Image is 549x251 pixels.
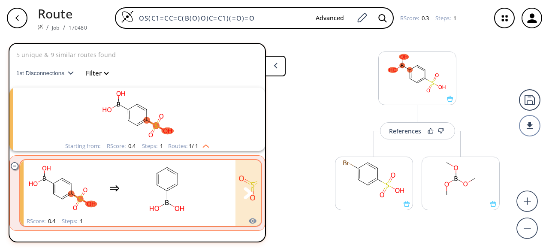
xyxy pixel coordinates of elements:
[422,157,499,201] svg: COB(OC)OC
[46,23,48,32] li: /
[47,217,55,225] span: 0.4
[52,24,59,31] a: Job
[380,122,455,139] button: References
[38,24,43,30] img: Spaya logo
[16,70,68,76] span: 1st Disconnections
[63,23,65,32] li: /
[38,4,87,23] p: Route
[389,128,421,134] div: References
[168,143,209,149] div: Routes:
[121,10,134,23] img: Logo Spaya
[134,14,309,22] input: Enter SMILES
[435,15,456,21] div: Steps :
[189,143,198,149] span: 1 / 1
[400,15,429,21] div: RScore :
[335,157,413,201] svg: O=S(=O)(O)c1ccc(Br)cc1
[309,10,351,26] button: Advanced
[159,142,163,150] span: 1
[128,161,205,215] svg: OB(O)c1ccccc1
[198,141,209,148] img: Up
[16,63,81,83] button: 1st Disconnections
[452,14,456,22] span: 1
[26,88,249,141] svg: O=S(=O)(O)c1ccc(B(O)O)cc1
[62,218,83,224] div: Steps :
[16,50,116,59] p: 5 unique & 9 similar routes found
[24,161,101,215] svg: O=S(=O)(O)c1ccc(B(O)O)cc1
[142,143,163,149] div: Steps :
[379,52,456,96] svg: O=S(=O)(O)c1ccc(B(O)O)cc1
[81,70,108,76] button: Filter
[78,217,83,225] span: 1
[69,24,87,31] a: 170480
[420,14,429,22] span: 0.3
[65,143,100,149] div: Starting from:
[127,142,136,150] span: 0.4
[107,143,136,149] div: RScore :
[214,161,291,215] svg: O=S(=O)=O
